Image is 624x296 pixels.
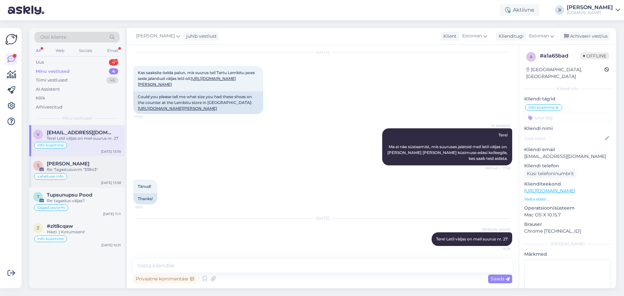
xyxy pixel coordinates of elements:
span: #zlt8cqaw [47,223,73,229]
p: Märkmed [524,251,611,258]
span: Saada [491,276,510,282]
span: info küsimine [37,237,64,241]
div: Minu vestlused [36,68,70,75]
div: 46 [106,77,118,84]
span: veberit@gmail.com [47,130,114,135]
div: Thanks! [133,193,157,204]
span: AI Assistent [486,123,510,128]
div: Re: Tagastusvorm "33843" [47,167,121,173]
span: Tere! Letil väljas on meil suurus nr. 27 [436,237,508,241]
div: Arhiveeri vestlus [560,32,610,41]
div: [DATE] 13:38 [101,180,121,185]
p: Operatsioonisüsteem [524,205,611,212]
span: Estonian [529,32,549,40]
div: Klienditugi [496,33,524,40]
a: [PERSON_NAME][DOMAIN_NAME] [567,5,620,15]
div: Kliendi info [524,86,611,92]
div: Kõik [36,95,45,101]
span: Estonian [462,32,482,40]
p: Kliendi telefon [524,162,611,169]
span: 18:01 [135,205,160,210]
span: 17:57 [135,114,160,119]
div: Uus [36,59,44,66]
span: Offline [580,52,609,59]
span: Otsi kliente [40,34,66,41]
div: juhib vestlust [184,33,217,40]
div: Web [54,46,66,55]
span: T [37,194,39,199]
div: [DATE] [133,215,512,221]
div: Socials [78,46,94,55]
p: Chrome [TECHNICAL_ID] [524,228,611,235]
span: a [530,54,533,59]
input: Lisa tag [524,113,611,122]
span: Tupsunupsu Pood [47,192,92,198]
span: S [37,163,39,168]
span: Minu vestlused [62,115,92,121]
span: [PERSON_NAME] [136,32,175,40]
span: tagastusvorm [37,206,65,210]
span: vahetuse info [37,174,64,178]
span: 13:39 [486,246,510,251]
p: Vaata edasi ... [524,196,611,202]
span: z [37,225,39,230]
div: AI Assistent [36,86,60,93]
p: Kliendi nimi [524,125,611,132]
div: JI [555,6,564,15]
div: 4 [109,59,118,66]
p: [EMAIL_ADDRESS][DOMAIN_NAME] [524,153,611,160]
div: Tere! Letil väljas on meil suurus nr. 27 [47,135,121,141]
span: [PERSON_NAME] [482,227,510,232]
div: 4 [109,68,118,75]
div: Klient [441,33,457,40]
div: [GEOGRAPHIC_DATA], [GEOGRAPHIC_DATA] [526,66,604,80]
p: Kliendi tag'id [524,96,611,102]
div: Privaatne kommentaar [133,275,197,283]
div: [DATE] [133,49,512,55]
div: All [34,46,42,55]
div: Küsi telefoninumbrit [524,169,577,178]
input: Lisa nimi [525,135,604,142]
a: [URL][DOMAIN_NAME][PERSON_NAME] [138,106,217,111]
span: Sandra Helenurm [47,161,89,167]
span: Tere! Ma ei näe süsteemist, mis suuruses jalatsid meil letil väljas on. [PERSON_NAME] [PERSON_NAM... [387,133,509,161]
div: Re: tagastus väljas? [47,198,121,204]
div: Email [106,46,120,55]
div: Hästi :) Kotumiseni! [47,229,121,235]
p: Kliendi email [524,146,611,153]
span: info küsimine [37,143,64,147]
p: Klienditeekond [524,181,611,187]
span: Nähtud ✓ 17:58 [485,166,510,171]
div: Tiimi vestlused [36,77,68,84]
div: [PERSON_NAME] [524,241,611,247]
a: [URL][DOMAIN_NAME] [524,188,575,194]
div: Arhiveeritud [36,104,62,110]
div: Aktiivne [500,4,539,16]
div: [DOMAIN_NAME] [567,10,613,15]
span: Kas saaksite öelda palun, mis suurus teil Tartu Lembitu poes seda jalanõud väljas letil oli: [138,70,256,87]
div: [PERSON_NAME] [567,5,613,10]
div: [DATE] 10:31 [101,243,121,248]
div: # a1a65bad [540,52,580,60]
div: [DATE] 13:39 [101,149,121,154]
div: [DATE] 11:11 [103,212,121,216]
img: Askly Logo [5,33,18,45]
p: Mac OS X 10.15.7 [524,212,611,218]
span: v [37,132,39,137]
span: Tänud! [138,184,151,189]
div: Could you please tell me what size you had these shoes on the counter at the Lembitu store in [GE... [133,91,263,114]
span: info küsimine [528,106,555,109]
p: Brauser [524,221,611,228]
